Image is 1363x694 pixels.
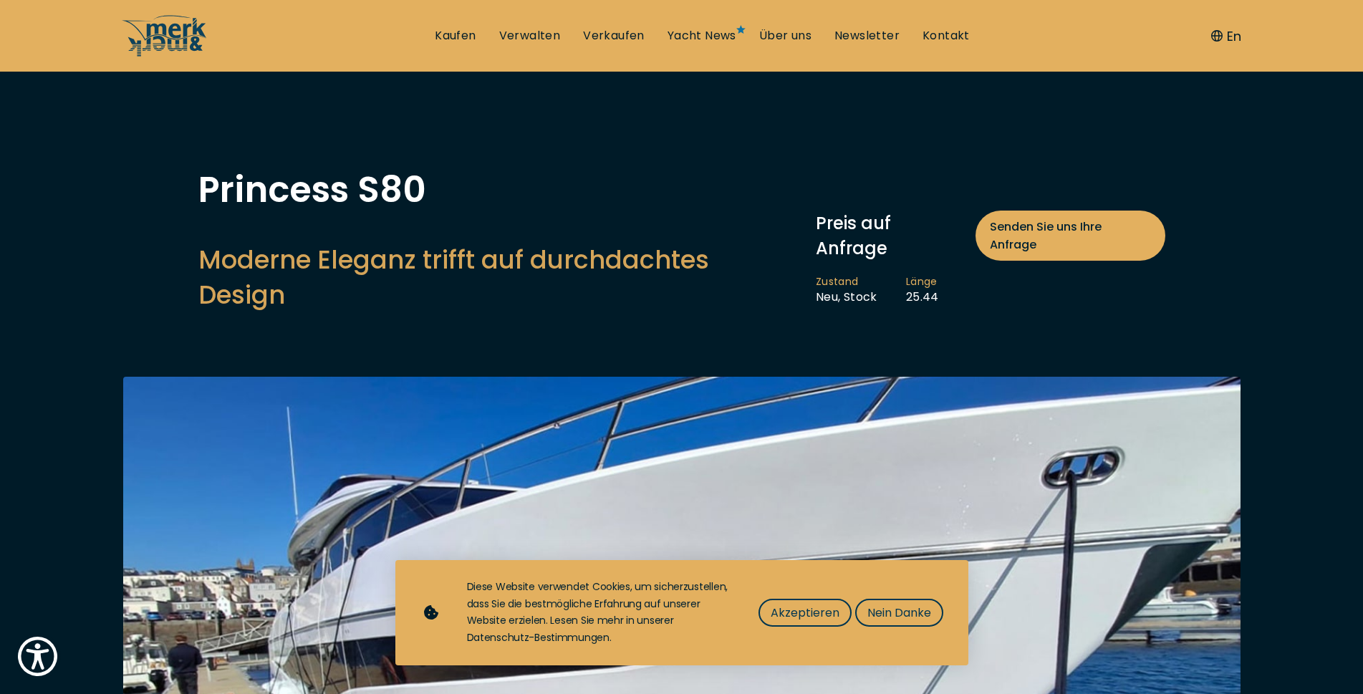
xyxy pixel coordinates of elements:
button: En [1211,26,1241,46]
span: Zustand [816,275,877,289]
span: Akzeptieren [771,604,839,622]
button: Nein Danke [855,599,943,627]
li: Neu, Stock [816,275,906,305]
a: Verkaufen [583,28,645,44]
div: Diese Website verwendet Cookies, um sicherzustellen, dass Sie die bestmögliche Erfahrung auf unse... [467,579,730,647]
a: Yacht News [668,28,736,44]
a: Kaufen [435,28,476,44]
a: Senden Sie uns Ihre Anfrage [976,211,1165,261]
button: Akzeptieren [758,599,852,627]
span: Länge [906,275,939,289]
a: Über uns [759,28,811,44]
h1: Princess S80 [198,172,801,208]
button: Show Accessibility Preferences [14,633,61,680]
a: Kontakt [923,28,970,44]
span: Nein Danke [867,604,931,622]
li: 25.44 [906,275,968,305]
h2: Moderne Eleganz trifft auf durchdachtes Design [198,242,801,312]
a: Datenschutz-Bestimmungen [467,630,610,645]
div: Preis auf Anfrage [816,211,1165,261]
span: Senden Sie uns Ihre Anfrage [990,218,1151,254]
a: Verwalten [499,28,561,44]
a: Newsletter [834,28,900,44]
